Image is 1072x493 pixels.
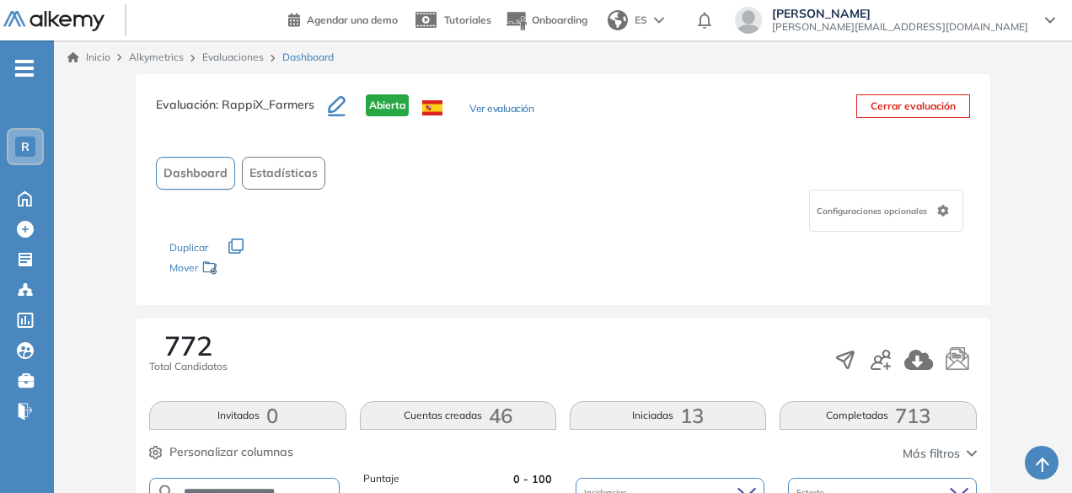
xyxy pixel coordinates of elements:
span: Agendar una demo [307,13,398,26]
span: Puntaje [363,471,399,487]
button: Estadísticas [242,157,325,190]
a: Inicio [67,50,110,65]
span: Más filtros [903,445,960,463]
button: Dashboard [156,157,235,190]
span: 772 [164,332,212,359]
span: R [21,140,29,153]
h3: Evaluación [156,94,328,130]
a: Evaluaciones [202,51,264,63]
span: Dashboard [282,50,334,65]
img: arrow [654,17,664,24]
img: Logo [3,11,105,32]
span: Tutoriales [444,13,491,26]
span: : RappiX_Farmers [216,97,314,112]
span: Estadísticas [249,164,318,182]
span: 0 - 100 [513,471,552,487]
a: Agendar una demo [288,8,398,29]
i: - [15,67,34,70]
span: Total Candidatos [149,359,228,374]
span: ES [635,13,647,28]
button: Onboarding [505,3,587,39]
span: Personalizar columnas [169,443,293,461]
img: world [608,10,628,30]
button: Personalizar columnas [149,443,293,461]
div: Configuraciones opcionales [809,190,963,232]
button: Más filtros [903,445,977,463]
button: Cuentas creadas46 [360,401,556,430]
span: Dashboard [163,164,228,182]
span: Onboarding [532,13,587,26]
span: Configuraciones opcionales [817,205,930,217]
span: Abierta [366,94,409,116]
button: Cerrar evaluación [856,94,970,118]
button: Invitados0 [149,401,346,430]
button: Iniciadas13 [570,401,766,430]
img: ESP [422,100,442,115]
button: Ver evaluación [469,101,533,119]
span: Duplicar [169,241,208,254]
div: Mover [169,254,338,285]
span: [PERSON_NAME][EMAIL_ADDRESS][DOMAIN_NAME] [772,20,1028,34]
button: Completadas713 [780,401,976,430]
span: [PERSON_NAME] [772,7,1028,20]
span: Alkymetrics [129,51,184,63]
